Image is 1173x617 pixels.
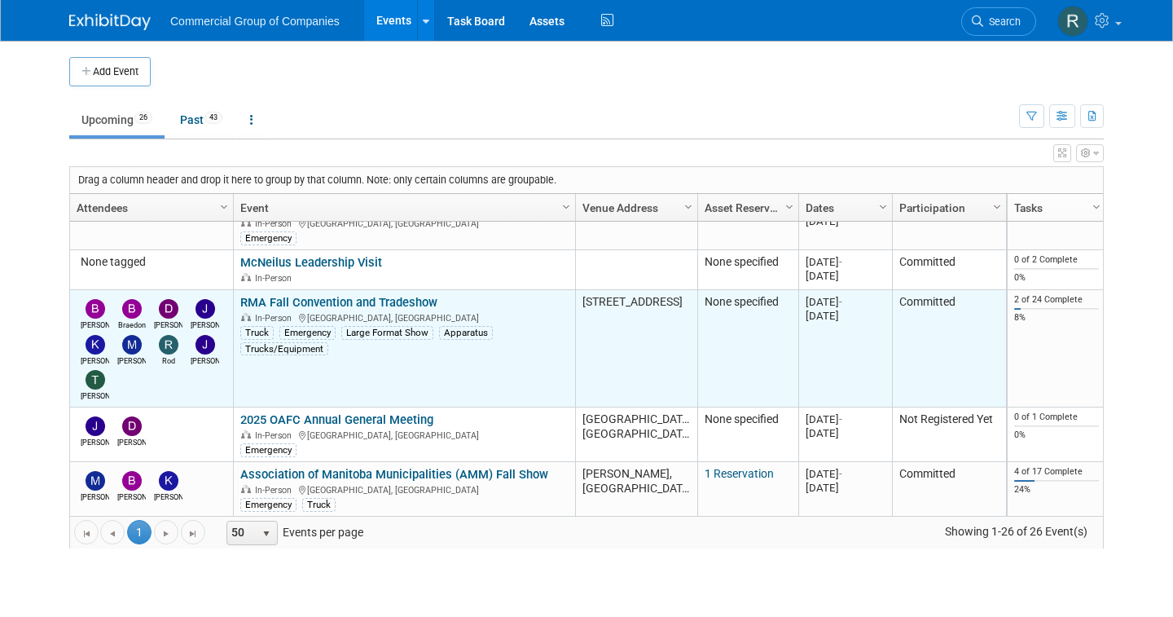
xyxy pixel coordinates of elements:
[80,527,93,540] span: Go to the first page
[122,471,142,491] img: Braden Coran
[260,527,273,540] span: select
[839,296,842,308] span: -
[806,269,885,283] div: [DATE]
[187,527,200,540] span: Go to the last page
[875,194,893,218] a: Column Settings
[1014,430,1100,441] div: 0%
[69,14,151,30] img: ExhibitDay
[86,471,105,491] img: Mitch Mesenchuk
[279,326,336,339] div: Emergency
[439,326,493,339] div: Apparatus
[705,295,779,308] span: None specified
[892,250,1006,290] td: Committed
[227,522,255,544] span: 50
[1014,294,1100,306] div: 2 of 24 Complete
[134,112,152,124] span: 26
[86,416,105,436] img: Jamie Zimmerman
[127,520,152,544] span: 1
[575,408,697,462] td: [GEOGRAPHIC_DATA], [GEOGRAPHIC_DATA]
[204,112,222,124] span: 43
[240,255,382,270] a: McNeilus Leadership Visit
[806,194,881,222] a: Dates
[302,498,336,511] div: Truck
[1014,254,1100,266] div: 0 of 2 Complete
[680,194,698,218] a: Column Settings
[81,319,109,331] div: Brennan Kapler
[117,491,146,503] div: Braden Coran
[783,201,796,214] span: Column Settings
[154,491,182,503] div: Kris Kaminski
[170,15,340,28] span: Commercial Group of Companies
[682,201,695,214] span: Column Settings
[160,527,173,540] span: Go to the next page
[558,194,576,218] a: Column Settings
[839,256,842,268] span: -
[1014,312,1100,324] div: 8%
[255,430,297,441] span: In-Person
[989,194,1007,218] a: Column Settings
[81,355,109,367] div: Kelly Mayhew
[86,335,105,355] img: Kelly Mayhew
[240,231,297,245] div: Emergency
[1014,466,1100,478] div: 4 of 17 Complete
[255,485,297,496] span: In-Person
[892,290,1006,408] td: Committed
[117,355,146,367] div: Mike Feduniw
[191,355,219,367] div: Joe Galloway
[168,104,235,135] a: Past43
[575,196,697,250] td: [GEOGRAPHIC_DATA]
[240,498,297,511] div: Emergency
[240,483,568,496] div: [GEOGRAPHIC_DATA], [GEOGRAPHIC_DATA]
[705,467,774,480] a: 1 Reservation
[1014,412,1100,423] div: 0 of 1 Complete
[70,167,1103,193] div: Drag a column header and drop it here to group by that column. Note: only certain columns are gro...
[341,326,433,339] div: Large Format Show
[839,468,842,480] span: -
[240,342,328,355] div: Trucks/Equipment
[117,319,146,331] div: Braedon Humphrey
[117,436,146,448] div: Derek MacDonald
[241,313,251,321] img: In-Person Event
[240,326,274,339] div: Truck
[781,194,799,218] a: Column Settings
[86,299,105,319] img: Brennan Kapler
[1057,6,1088,37] img: Rod Leland
[159,471,178,491] img: Kris Kaminski
[1088,194,1106,218] a: Column Settings
[876,201,890,214] span: Column Settings
[216,194,234,218] a: Column Settings
[806,426,885,440] div: [DATE]
[806,481,885,495] div: [DATE]
[241,485,251,493] img: In-Person Event
[241,273,251,281] img: In-Person Event
[983,15,1021,28] span: Search
[240,412,433,427] a: 2025 OAFC Annual General Meeting
[100,520,125,544] a: Go to the previous page
[560,201,573,214] span: Column Settings
[930,520,1103,543] span: Showing 1-26 of 26 Event(s)
[69,104,165,135] a: Upcoming26
[806,309,885,323] div: [DATE]
[81,491,109,503] div: Mitch Mesenchuk
[892,408,1006,462] td: Not Registered Yet
[195,299,215,319] img: Jason Fast
[241,430,251,439] img: In-Person Event
[839,413,842,425] span: -
[991,201,1004,214] span: Column Settings
[1014,272,1100,284] div: 0%
[77,194,222,222] a: Attendees
[154,319,182,331] div: David West
[240,216,568,230] div: [GEOGRAPHIC_DATA], [GEOGRAPHIC_DATA]
[255,218,297,229] span: In-Person
[961,7,1036,36] a: Search
[705,412,779,425] span: None specified
[255,273,297,284] span: In-Person
[122,416,142,436] img: Derek MacDonald
[806,214,885,228] div: [DATE]
[191,319,219,331] div: Jason Fast
[154,355,182,367] div: Rod Leland
[705,194,788,222] a: Asset Reservations
[69,57,151,86] button: Add Event
[154,520,178,544] a: Go to the next page
[122,335,142,355] img: Mike Feduniw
